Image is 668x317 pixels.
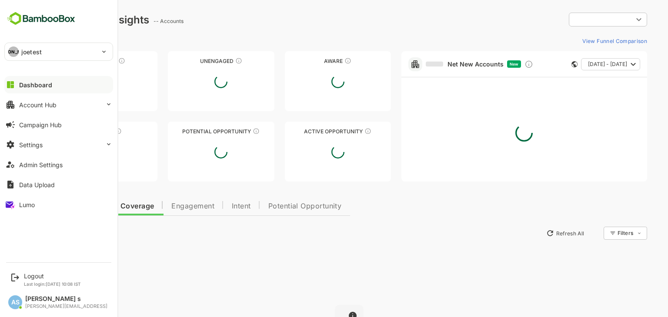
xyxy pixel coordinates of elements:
span: New [479,62,488,66]
div: Engaged [21,128,127,135]
div: Account Hub [19,101,57,109]
div: [PERSON_NAME] s [25,295,107,303]
img: BambooboxFullLogoMark.5f36c76dfaba33ec1ec1367b70bb1252.svg [4,10,78,27]
button: Lumo [4,196,113,213]
button: [DATE] - [DATE] [551,58,610,70]
div: These accounts have open opportunities which might be at any of the Sales Stages [334,128,341,135]
div: These accounts are warm, further nurturing would qualify them to MQAs [84,128,91,135]
div: Filters [586,225,617,241]
div: Dashboard [19,81,52,89]
div: Filters [587,230,603,236]
div: Aware [254,58,361,64]
div: Discover new ICP-fit accounts showing engagement — via intent surges, anonymous website visits, L... [494,60,503,69]
button: View Funnel Comparison [548,34,617,48]
span: [DATE] - [DATE] [558,59,597,70]
button: Account Hub [4,96,113,113]
div: Active Opportunity [254,128,361,135]
div: These accounts have not shown enough engagement and need nurturing [205,57,212,64]
p: Last login: [DATE] 10:08 IST [24,281,81,287]
div: These accounts have just entered the buying cycle and need further nurturing [314,57,321,64]
div: Dashboard Insights [21,13,119,26]
button: Dashboard [4,76,113,93]
button: Data Upload [4,176,113,193]
div: Unreached [21,58,127,64]
p: joetest [21,47,42,56]
ag: -- Accounts [123,18,156,24]
div: Admin Settings [19,161,63,168]
span: Intent [201,203,220,210]
div: Unengaged [137,58,244,64]
span: Engagement [141,203,184,210]
div: [PERSON_NAME] [8,46,19,57]
a: Net New Accounts [395,60,473,68]
div: Lumo [19,201,35,208]
button: New Insights [21,225,84,241]
div: These accounts have not been engaged with for a defined time period [88,57,95,64]
div: ​ [538,12,617,27]
span: Potential Opportunity [238,203,311,210]
div: [PERSON_NAME]joetest [5,43,113,60]
div: Campaign Hub [19,121,62,129]
button: Settings [4,136,113,153]
div: Potential Opportunity [137,128,244,135]
div: This card does not support filter and segments [541,61,547,67]
div: These accounts are MQAs and can be passed on to Inside Sales [222,128,229,135]
div: Logout [24,272,81,280]
div: Settings [19,141,43,149]
div: AS [8,295,22,309]
button: Refresh All [512,226,558,240]
span: Data Quality and Coverage [30,203,124,210]
button: Admin Settings [4,156,113,173]
button: Campaign Hub [4,116,113,133]
div: [PERSON_NAME][EMAIL_ADDRESS] [25,304,107,309]
div: Data Upload [19,181,55,188]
